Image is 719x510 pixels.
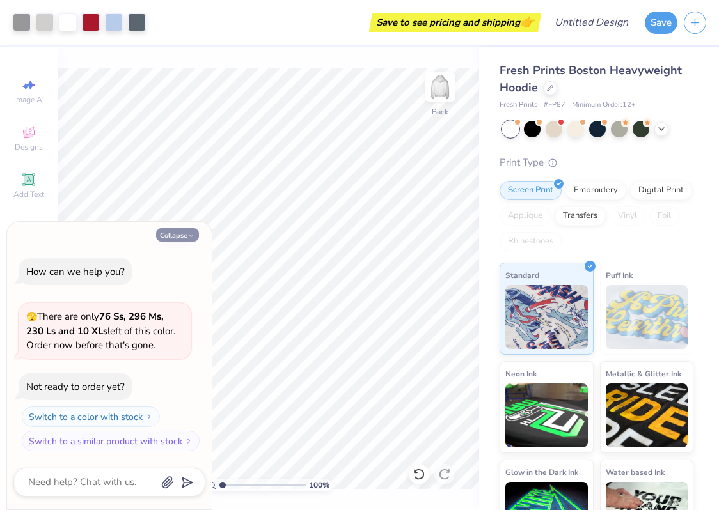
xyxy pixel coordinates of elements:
[544,100,565,111] span: # FP87
[505,465,578,479] span: Glow in the Dark Ink
[15,142,43,152] span: Designs
[606,268,633,282] span: Puff Ink
[544,10,638,35] input: Untitled Design
[505,367,537,380] span: Neon Ink
[500,181,562,200] div: Screen Print
[505,383,588,447] img: Neon Ink
[427,74,453,100] img: Back
[500,155,693,170] div: Print Type
[500,206,551,226] div: Applique
[606,383,688,447] img: Metallic & Glitter Ink
[26,265,125,278] div: How can we help you?
[309,479,329,491] span: 100 %
[432,106,448,118] div: Back
[500,232,562,251] div: Rhinestones
[22,406,160,427] button: Switch to a color with stock
[13,189,44,199] span: Add Text
[372,13,538,32] div: Save to see pricing and shipping
[26,310,164,337] strong: 76 Ss, 296 Ms, 230 Ls and 10 XLs
[645,12,677,34] button: Save
[610,206,645,226] div: Vinyl
[505,268,539,282] span: Standard
[26,311,37,323] span: 🫣
[630,181,692,200] div: Digital Print
[145,413,153,421] img: Switch to a color with stock
[505,285,588,349] img: Standard
[606,465,665,479] span: Water based Ink
[565,181,626,200] div: Embroidery
[22,431,200,451] button: Switch to a similar product with stock
[185,437,193,445] img: Switch to a similar product with stock
[520,14,534,29] span: 👉
[649,206,679,226] div: Foil
[26,380,125,393] div: Not ready to order yet?
[26,310,175,352] span: There are only left of this color. Order now before that's gone.
[14,95,44,105] span: Image AI
[500,100,537,111] span: Fresh Prints
[606,367,681,380] span: Metallic & Glitter Ink
[500,63,682,95] span: Fresh Prints Boston Heavyweight Hoodie
[572,100,636,111] span: Minimum Order: 12 +
[555,206,606,226] div: Transfers
[606,285,688,349] img: Puff Ink
[156,228,199,242] button: Collapse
